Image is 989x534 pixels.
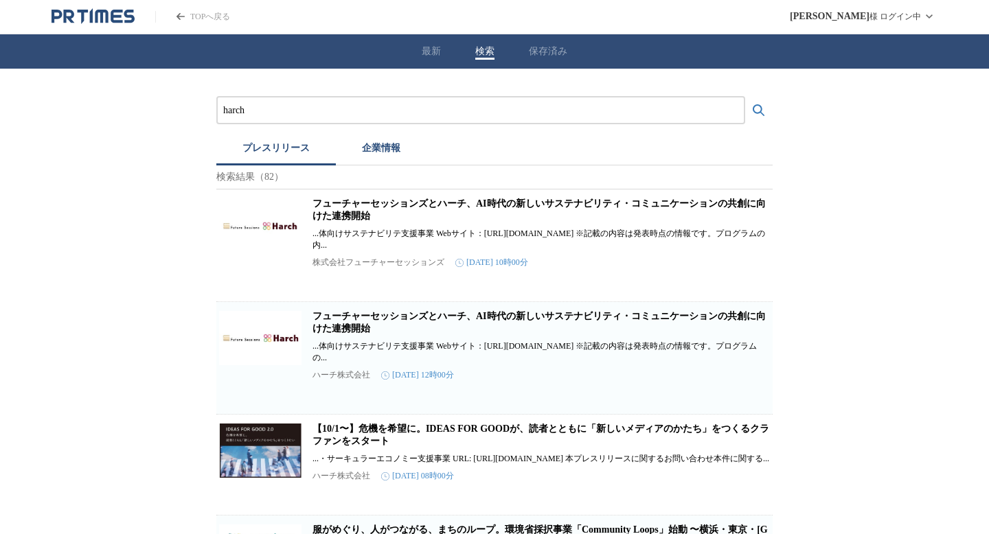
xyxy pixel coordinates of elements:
[216,165,773,189] p: 検索結果（82）
[312,311,766,334] a: フューチャーセッションズとハーチ、AI時代の新しいサステナビリティ・コミュニケーションの共創に向けた連携開始
[455,257,528,268] time: [DATE] 10時00分
[475,45,494,58] button: 検索
[219,310,302,365] img: フューチャーセッションズとハーチ、AI時代の新しいサステナビリティ・コミュニケーションの共創に向けた連携開始
[52,8,135,25] a: PR TIMESのトップページはこちら
[312,369,370,381] p: ハーチ株式会社
[219,198,302,253] img: フューチャーセッションズとハーチ、AI時代の新しいサステナビリティ・コミュニケーションの共創に向けた連携開始
[790,11,869,22] span: [PERSON_NAME]
[529,45,567,58] button: 保存済み
[312,470,370,482] p: ハーチ株式会社
[312,453,770,465] p: ...・サーキュラーエコノミー支援事業 URL: [URL][DOMAIN_NAME] 本プレスリリースに関するお問い合わせ本件に関する...
[745,97,773,124] button: 検索する
[381,470,454,482] time: [DATE] 08時00分
[312,423,769,446] a: 【10/1〜】危機を希望に。IDEAS FOR GOODが、読者とともに「新しいメディアのかたち」をつくるクラファンをスタート
[336,135,427,165] button: 企業情報
[381,369,454,381] time: [DATE] 12時00分
[219,423,302,478] img: 【10/1〜】危機を希望に。IDEAS FOR GOODが、読者とともに「新しいメディアのかたち」をつくるクラファンをスタート
[155,11,230,23] a: PR TIMESのトップページはこちら
[312,228,770,251] p: ...体向けサステナビリテ支援事業 Webサイト：[URL][DOMAIN_NAME] ※記載の内容は発表時点の情報です。プログラムの内...
[312,340,770,364] p: ...体向けサステナビリテ支援事業 Webサイト：[URL][DOMAIN_NAME] ※記載の内容は発表時点の情報です。プログラムの...
[312,198,766,221] a: フューチャーセッションズとハーチ、AI時代の新しいサステナビリティ・コミュニケーションの共創に向けた連携開始
[312,257,444,268] p: 株式会社フューチャーセッションズ
[422,45,441,58] button: 最新
[216,135,336,165] button: プレスリリース
[223,103,738,118] input: プレスリリースおよび企業を検索する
